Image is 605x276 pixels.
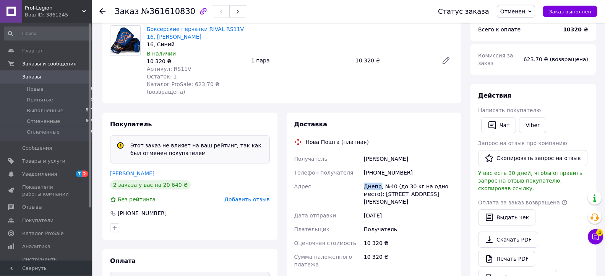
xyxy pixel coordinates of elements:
span: Принятые [27,96,53,103]
span: 623.70 ₴ (возвращена) [524,56,588,62]
div: Днепр, №40 (до 30 кг на одно место): [STREET_ADDRESS][PERSON_NAME] [362,180,455,209]
span: Адрес [294,183,311,189]
b: 10320 ₴ [563,26,588,33]
span: Каталог ProSale [22,230,63,237]
span: Показатели работы компании [22,184,71,198]
span: 2 [82,171,88,177]
span: Отмененные [27,118,60,125]
span: 0 [91,86,94,93]
span: Остаток: 1 [147,73,177,80]
span: 4 [596,229,603,236]
img: Боксерские перчатки RIVAL RS11V 16, Синий [110,26,140,56]
div: Нова Пошта (платная) [304,138,371,146]
a: [PERSON_NAME] [110,170,154,176]
div: 10 320 ₴ [147,57,245,65]
span: Выполненные [27,107,63,114]
span: Prof-Legion [25,5,82,11]
div: [PHONE_NUMBER] [362,166,455,180]
div: 10 320 ₴ [362,250,455,271]
div: Статус заказа [438,8,489,15]
span: Оценочная стоимость [294,240,357,246]
span: Аналитика [22,243,50,250]
div: 16, Синий [147,41,245,48]
span: Телефон получателя [294,170,354,176]
button: Чат [481,117,516,133]
div: [PHONE_NUMBER] [117,209,167,217]
div: 2 заказа у вас на 20 640 ₴ [110,180,191,189]
span: Заказы [22,73,41,80]
div: Этот заказ не влияет на ваш рейтинг, так как был отменен покупателем [127,142,266,157]
span: Сообщения [22,145,52,152]
span: Инструменты вебмастера и SEO [22,256,71,270]
span: У вас есть 30 дней, чтобы отправить запрос на отзыв покупателю, скопировав ссылку. [478,170,582,191]
div: [PERSON_NAME] [362,152,455,166]
div: Получатель [362,222,455,236]
span: Запрос на отзыв про компанию [478,140,567,146]
span: Уведомления [22,171,57,178]
span: Оплата за заказ возвращена [478,199,560,206]
input: Поиск [4,27,94,41]
div: Ваш ID: 3861245 [25,11,92,18]
span: 0 [91,129,94,136]
span: Отзывы [22,204,42,211]
div: Вернуться назад [99,8,105,15]
span: 9 [91,96,94,103]
a: Скачать PDF [478,232,538,248]
span: Артикул: RS11V [147,66,191,72]
span: Заказ [115,7,139,16]
a: Viber [519,117,546,133]
span: 605 [86,118,94,125]
button: Выдать чек [478,209,535,225]
span: Новые [27,86,44,93]
span: Сумма наложенного платежа [294,254,352,268]
div: 10 320 ₴ [362,236,455,250]
div: 10 320 ₴ [352,55,435,66]
span: 877 [86,107,94,114]
span: Комиссия за заказ [478,52,513,66]
span: Покупатель [110,121,152,128]
span: 7 [76,171,82,177]
button: Скопировать запрос на отзыв [478,150,587,166]
span: Плательщик [294,226,330,232]
span: Заказы и сообщения [22,60,76,67]
span: Доставка [294,121,328,128]
button: Заказ выполнен [543,6,597,17]
div: 1 пара [248,55,352,66]
a: Редактировать [438,53,454,68]
span: Получатель [294,156,328,162]
span: Всего к оплате [478,26,521,33]
span: Заказ выполнен [549,9,591,15]
a: Боксерские перчатки RIVAL RS11V 16, [PERSON_NAME] [147,26,244,40]
span: №361610830 [141,7,195,16]
span: Каталог ProSale: 623.70 ₴ (возвращена) [147,81,219,95]
span: Оплаченные [27,129,60,136]
span: Покупатели [22,217,54,224]
span: Главная [22,47,44,54]
span: Добавить отзыв [224,196,269,203]
span: Написать покупателю [478,107,541,113]
button: Чат с покупателем4 [588,229,603,245]
span: Дата отправки [294,212,336,219]
span: В наличии [147,51,176,57]
span: Действия [478,92,511,99]
span: Оплата [110,257,136,265]
div: [DATE] [362,209,455,222]
span: Без рейтинга [118,196,156,203]
span: Товары и услуги [22,158,65,165]
span: Отменен [500,8,525,15]
a: Печать PDF [478,251,535,267]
